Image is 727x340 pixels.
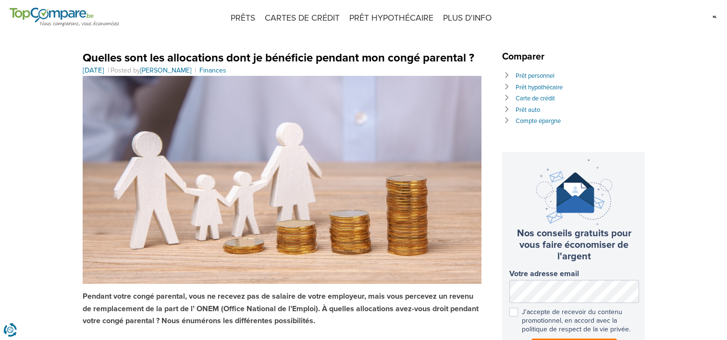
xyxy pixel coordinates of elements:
label: Votre adresse email [509,269,639,279]
a: Finances [199,66,226,74]
span: | [106,66,111,74]
img: newsletter [536,159,612,225]
a: [DATE] [83,66,104,74]
span: | [193,66,197,74]
img: nl.svg [712,10,717,24]
label: J'accepte de recevoir du contenu promotionnel, en accord avec la politique de respect de la vie p... [509,308,639,334]
strong: Pendant votre congé parental, vous ne recevez pas de salaire de votre employeur, mais vous percev... [83,291,479,326]
img: Les allocations pendant mon congé parental [83,76,481,284]
span: Comparer [502,51,549,62]
h1: Quelles sont les allocations dont je bénéficie pendant mon congé parental ? [83,50,481,65]
a: Prêt hypothécaire [516,84,563,91]
a: Compte épargne [516,117,561,125]
a: Prêt personnel [516,72,554,80]
a: Carte de crédit [516,95,555,102]
h3: Nos conseils gratuits pour vous faire économiser de l'argent [509,228,639,262]
a: Prêt auto [516,106,540,114]
a: [PERSON_NAME] [140,66,191,74]
span: Posted by [111,66,193,74]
